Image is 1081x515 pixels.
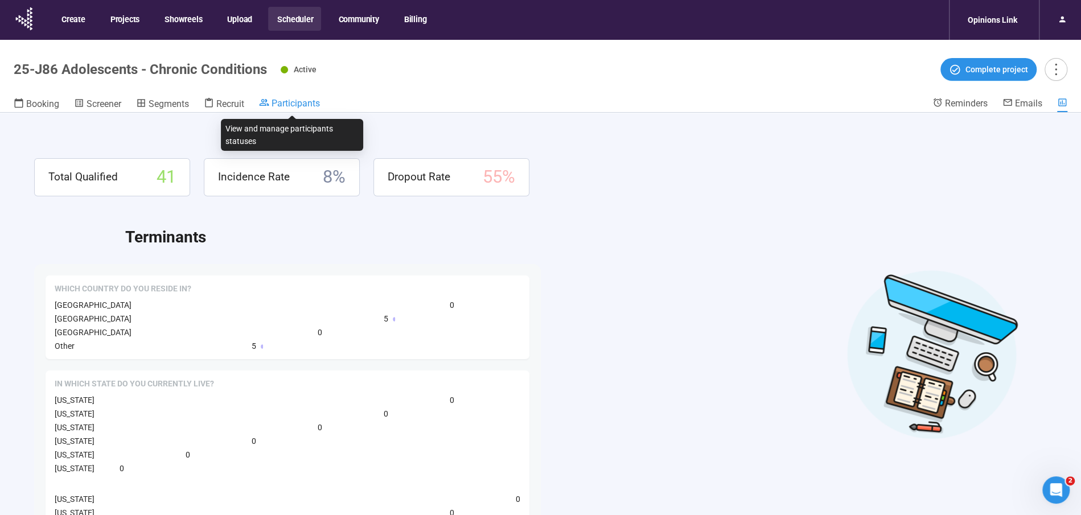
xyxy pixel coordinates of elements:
[252,340,256,352] span: 5
[218,7,260,31] button: Upload
[216,98,244,109] span: Recruit
[965,63,1028,76] span: Complete project
[384,312,388,325] span: 5
[55,283,191,295] span: Which country do you reside in?
[55,450,94,459] span: [US_STATE]
[318,326,322,339] span: 0
[961,9,1024,31] div: Opinions Link
[252,435,256,447] span: 0
[55,409,94,418] span: [US_STATE]
[14,61,267,77] h1: 25-J86 Adolescents - Chronic Conditions
[55,423,94,432] span: [US_STATE]
[55,464,94,473] span: [US_STATE]
[384,407,388,420] span: 0
[149,98,189,109] span: Segments
[1042,476,1070,504] iframe: Intercom live chat
[101,7,147,31] button: Projects
[388,168,450,186] span: Dropout Rate
[55,378,214,390] span: In which state do you currently live?
[450,299,454,311] span: 0
[87,98,121,109] span: Screener
[294,65,317,74] span: Active
[329,7,387,31] button: Community
[846,269,1018,440] img: Desktop work notes
[395,7,435,31] button: Billing
[259,97,320,111] a: Participants
[157,163,176,191] span: 41
[120,462,124,475] span: 0
[55,395,94,405] span: [US_STATE]
[26,98,59,109] span: Booking
[55,314,131,323] span: [GEOGRAPHIC_DATA]
[323,163,346,191] span: 8 %
[155,7,210,31] button: Showreels
[1002,97,1042,111] a: Emails
[55,300,131,310] span: [GEOGRAPHIC_DATA]
[48,168,118,186] span: Total Qualified
[1015,98,1042,109] span: Emails
[940,58,1037,81] button: Complete project
[55,341,75,351] span: Other
[1048,61,1063,77] span: more
[55,328,131,337] span: [GEOGRAPHIC_DATA]
[483,163,515,191] span: 55 %
[221,119,363,151] div: View and manage participants statuses
[55,495,94,504] span: [US_STATE]
[1045,58,1067,81] button: more
[136,97,189,112] a: Segments
[55,436,94,446] span: [US_STATE]
[272,98,320,109] span: Participants
[268,7,321,31] button: Scheduler
[450,394,454,406] span: 0
[218,168,290,186] span: Incidence Rate
[204,97,244,112] a: Recruit
[125,225,1047,250] h2: Terminants
[74,97,121,112] a: Screener
[516,493,520,505] span: 0
[52,7,93,31] button: Create
[318,421,322,434] span: 0
[14,97,59,112] a: Booking
[932,97,988,111] a: Reminders
[945,98,988,109] span: Reminders
[186,448,190,461] span: 0
[1066,476,1075,485] span: 2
